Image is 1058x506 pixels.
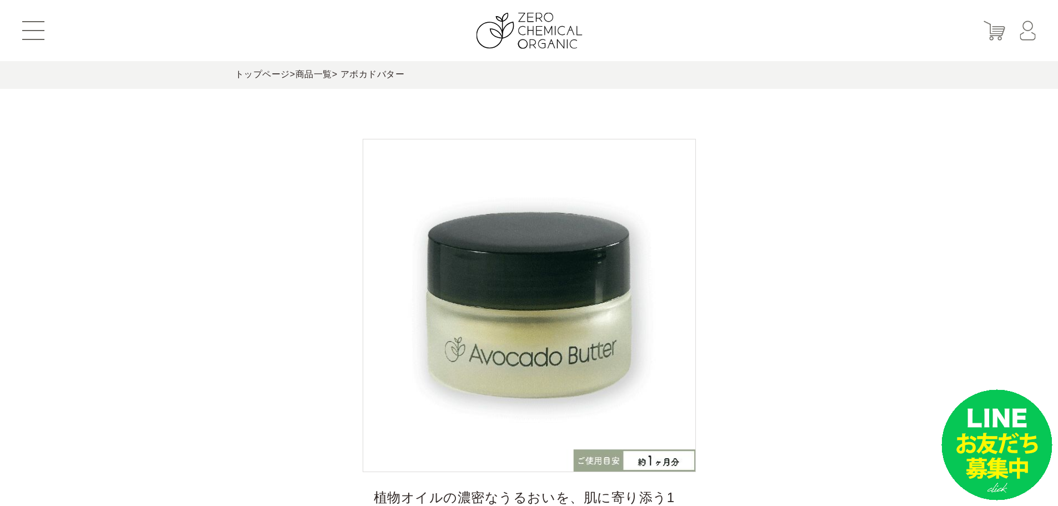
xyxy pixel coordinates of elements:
[235,61,824,89] div: > > アボカドバター
[941,389,1052,500] img: small_line.png
[984,21,1005,41] img: カート
[235,69,290,79] a: トップページ
[1020,21,1036,41] img: マイページ
[363,139,696,472] img: ゼロケミカルオーガニックアボカドバター 15g
[476,13,582,49] img: ZERO CHEMICAL ORGANIC
[295,69,332,79] a: 商品一覧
